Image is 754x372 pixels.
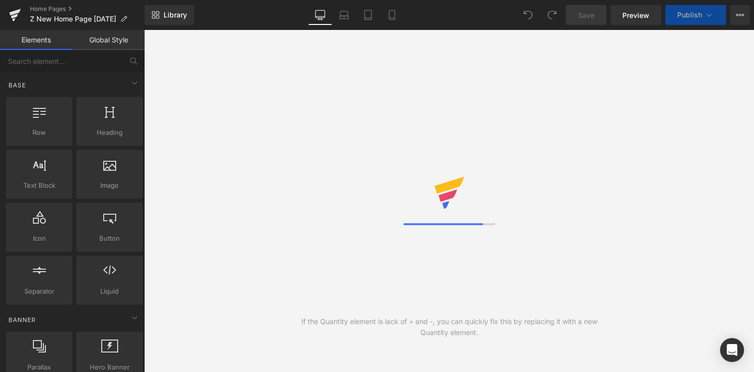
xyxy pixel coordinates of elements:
a: Home Pages [30,5,145,13]
button: Undo [518,5,538,25]
button: Redo [542,5,562,25]
a: Tablet [356,5,380,25]
span: Z New Home Page [DATE] [30,15,116,23]
div: Open Intercom Messenger [720,338,744,362]
span: Base [7,80,27,90]
a: Preview [610,5,661,25]
span: Preview [622,10,649,20]
button: More [730,5,750,25]
span: Row [9,127,69,138]
button: Publish [665,5,726,25]
span: Image [79,180,140,191]
span: Library [164,10,187,19]
a: Desktop [308,5,332,25]
span: Icon [9,233,69,244]
span: Separator [9,286,69,297]
span: Heading [79,127,140,138]
div: If the Quantity element is lack of + and -, you can quickly fix this by replacing it with a new Q... [297,316,602,338]
a: New Library [145,5,194,25]
a: Mobile [380,5,404,25]
span: Publish [677,11,702,19]
span: Liquid [79,286,140,297]
a: Global Style [72,30,145,50]
span: Text Block [9,180,69,191]
span: Button [79,233,140,244]
a: Laptop [332,5,356,25]
span: Banner [7,315,37,325]
span: Save [578,10,594,20]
